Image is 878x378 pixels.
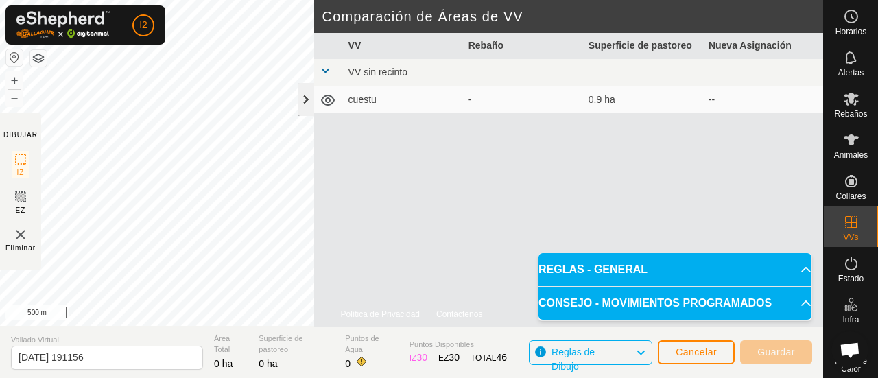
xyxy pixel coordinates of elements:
[438,351,460,365] div: EZ
[834,110,867,118] span: Rebaños
[740,340,812,364] button: Guardar
[3,130,38,140] div: DIBUJAR
[436,308,482,320] a: Contáctenos
[468,93,578,107] div: -
[834,151,868,159] span: Animales
[410,339,507,351] span: Puntos Disponibles
[843,233,858,241] span: VVs
[835,27,866,36] span: Horarios
[12,226,29,243] img: VV
[538,261,648,278] span: REGLAS - GENERAL
[757,346,795,357] span: Guardar
[6,72,23,88] button: +
[703,33,823,59] th: Nueva Asignación
[551,346,595,372] span: Reglas de Dibujo
[497,352,508,363] span: 46
[214,333,248,355] span: Área Total
[838,274,864,283] span: Estado
[16,205,26,215] span: EZ
[345,333,399,355] span: Puntos de Agua
[538,295,772,311] span: CONSEJO - MOVIMIENTOS PROGRAMADOS
[835,192,866,200] span: Collares
[343,33,463,59] th: VV
[831,331,868,368] div: Chat abierto
[6,90,23,106] button: –
[343,86,463,114] td: cuestu
[259,333,334,355] span: Superficie de pastoreo
[17,167,25,178] span: IZ
[838,69,864,77] span: Alertas
[11,334,203,346] span: Vallado Virtual
[463,33,583,59] th: Rebaño
[676,346,717,357] span: Cancelar
[703,86,823,114] td: - -
[16,11,110,39] img: Logo Gallagher
[416,352,427,363] span: 30
[538,287,811,320] p-accordion-header: CONSEJO - MOVIMIENTOS PROGRAMADOS
[538,253,811,286] p-accordion-header: REGLAS - GENERAL
[139,18,147,32] span: I2
[842,316,859,324] span: Infra
[259,358,277,369] span: 0 ha
[583,33,703,59] th: Superficie de pastoreo
[449,352,460,363] span: 30
[410,351,427,365] div: IZ
[30,50,47,67] button: Capas del Mapa
[471,351,507,365] div: TOTAL
[658,340,735,364] button: Cancelar
[341,308,420,320] a: Política de Privacidad
[6,49,23,66] button: Restablecer Mapa
[345,358,351,369] span: 0
[322,8,823,25] h2: Comparación de Áreas de VV
[348,67,407,78] span: VV sin recinto
[827,357,875,373] span: Mapa de Calor
[214,358,233,369] span: 0 ha
[583,86,703,114] td: 0.9 ha
[5,243,36,253] span: Eliminar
